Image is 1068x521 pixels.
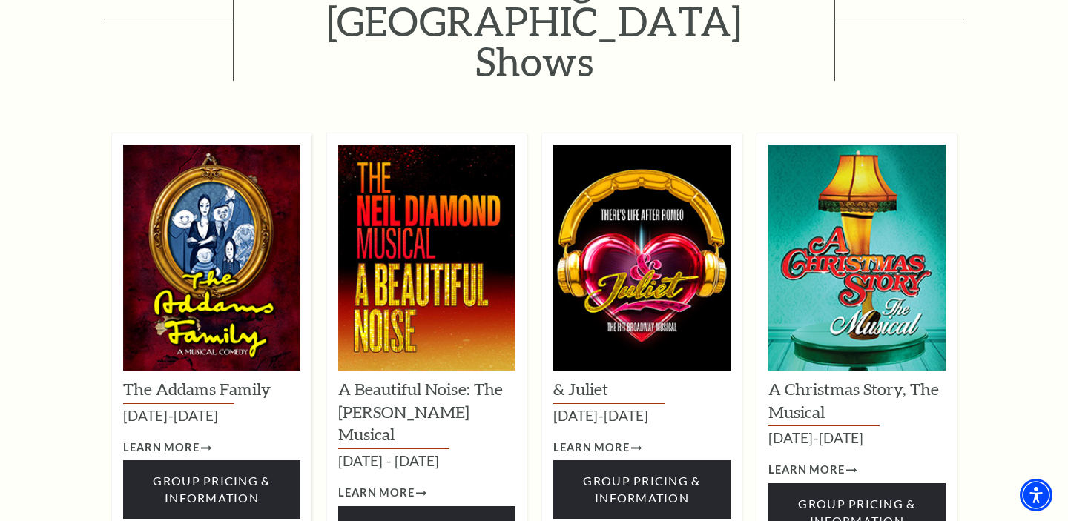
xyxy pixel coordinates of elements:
[553,145,731,371] img: & Juliet
[768,461,857,479] a: December 5-7, 2025 Learn More Group Pricing & Information - open in a new tab
[338,484,415,502] span: Learn More
[768,461,845,479] span: Learn More
[123,404,300,428] p: [DATE]-[DATE]
[553,378,731,404] p: & Juliet
[338,449,515,473] p: [DATE] - [DATE]
[553,460,731,519] a: Group Pricing & Information - open in a new tab
[123,145,300,371] img: The Addams Family
[123,439,211,457] a: October 24-26, 2025 Learn More Group Pricing & Information - open in a new tab
[768,426,946,450] p: [DATE]-[DATE]
[553,404,731,428] p: [DATE]-[DATE]
[583,474,700,504] span: Group Pricing & Information
[338,145,515,371] img: A Beautiful Noise: The Neil Diamond Musical
[768,145,946,371] img: A Christmas Story, The Musical
[153,474,270,504] span: Group Pricing & Information
[338,378,515,449] p: A Beautiful Noise: The [PERSON_NAME] Musical
[768,378,946,427] p: A Christmas Story, The Musical
[553,439,642,457] a: November 12-16, 2025 Learn More Group Pricing & Information - open in a new tab
[123,439,200,457] span: Learn More
[1020,479,1052,511] div: Accessibility Menu
[123,378,300,404] p: The Addams Family
[338,484,426,502] a: October 28 - November 2, 2025 Learn More Group Pricing & Information - open in a new tab
[553,439,630,457] span: Learn More
[123,460,300,519] a: Group Pricing & Information - open in a new tab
